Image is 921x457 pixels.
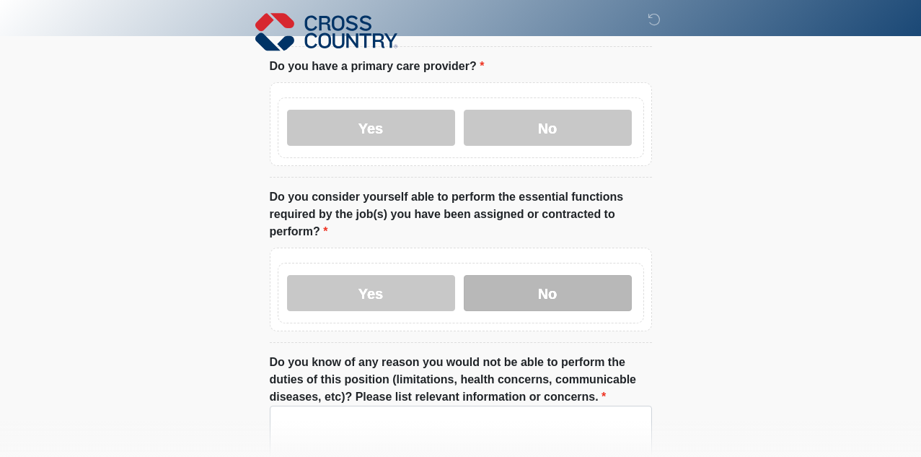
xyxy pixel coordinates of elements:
[255,11,398,53] img: Cross Country Logo
[270,188,652,240] label: Do you consider yourself able to perform the essential functions required by the job(s) you have ...
[270,354,652,406] label: Do you know of any reason you would not be able to perform the duties of this position (limitatio...
[270,58,485,75] label: Do you have a primary care provider?
[287,275,455,311] label: Yes
[287,110,455,146] label: Yes
[464,275,632,311] label: No
[464,110,632,146] label: No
